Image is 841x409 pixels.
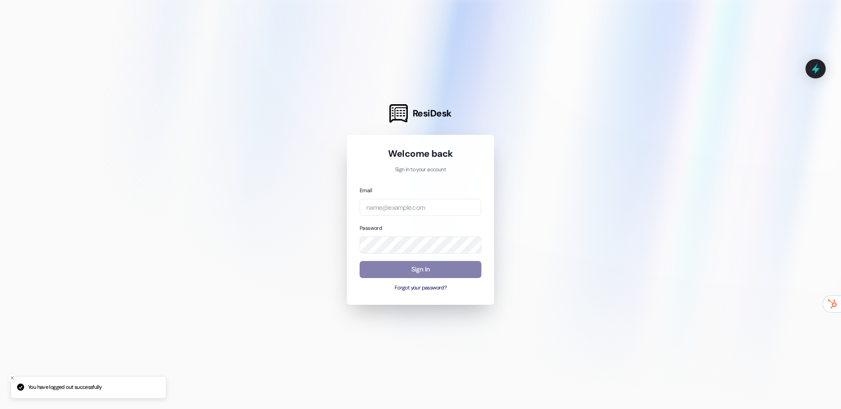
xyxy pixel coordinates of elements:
[360,261,481,278] button: Sign In
[360,148,481,160] h1: Welcome back
[389,104,408,123] img: ResiDesk Logo
[8,374,17,382] button: Close toast
[360,166,481,174] p: Sign in to your account
[360,225,382,232] label: Password
[360,199,481,216] input: name@example.com
[360,284,481,292] button: Forgot your password?
[28,384,102,391] p: You have logged out successfully
[413,107,452,120] span: ResiDesk
[360,187,372,194] label: Email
